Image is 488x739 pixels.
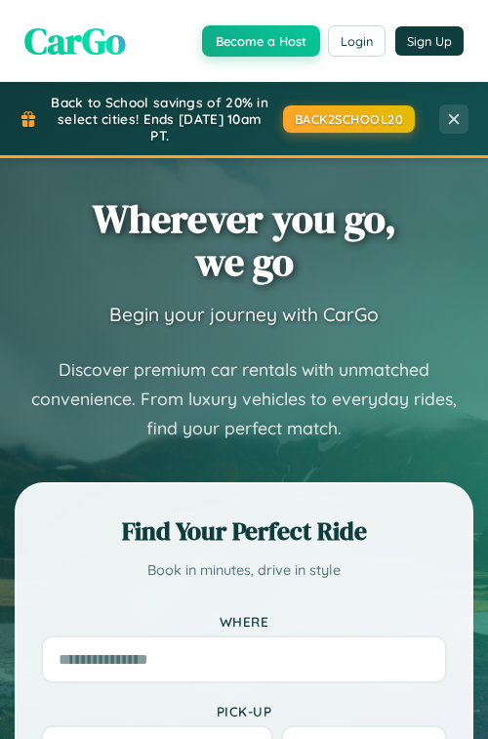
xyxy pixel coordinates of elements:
h1: Wherever you go, we go [93,197,396,283]
button: Login [328,25,386,57]
span: Back to School savings of 20% in select cities! Ends [DATE] 10am PT. [47,94,273,144]
h3: Begin your journey with CarGo [109,303,379,326]
label: Pick-up [41,703,447,719]
p: Discover premium car rentals with unmatched convenience. From luxury vehicles to everyday rides, ... [15,355,473,443]
h2: Find Your Perfect Ride [41,513,447,549]
span: CarGo [24,15,126,66]
label: Where [41,613,447,630]
p: Book in minutes, drive in style [41,558,447,584]
button: Become a Host [202,25,320,57]
button: Sign Up [395,26,464,56]
button: BACK2SCHOOL20 [283,105,416,133]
